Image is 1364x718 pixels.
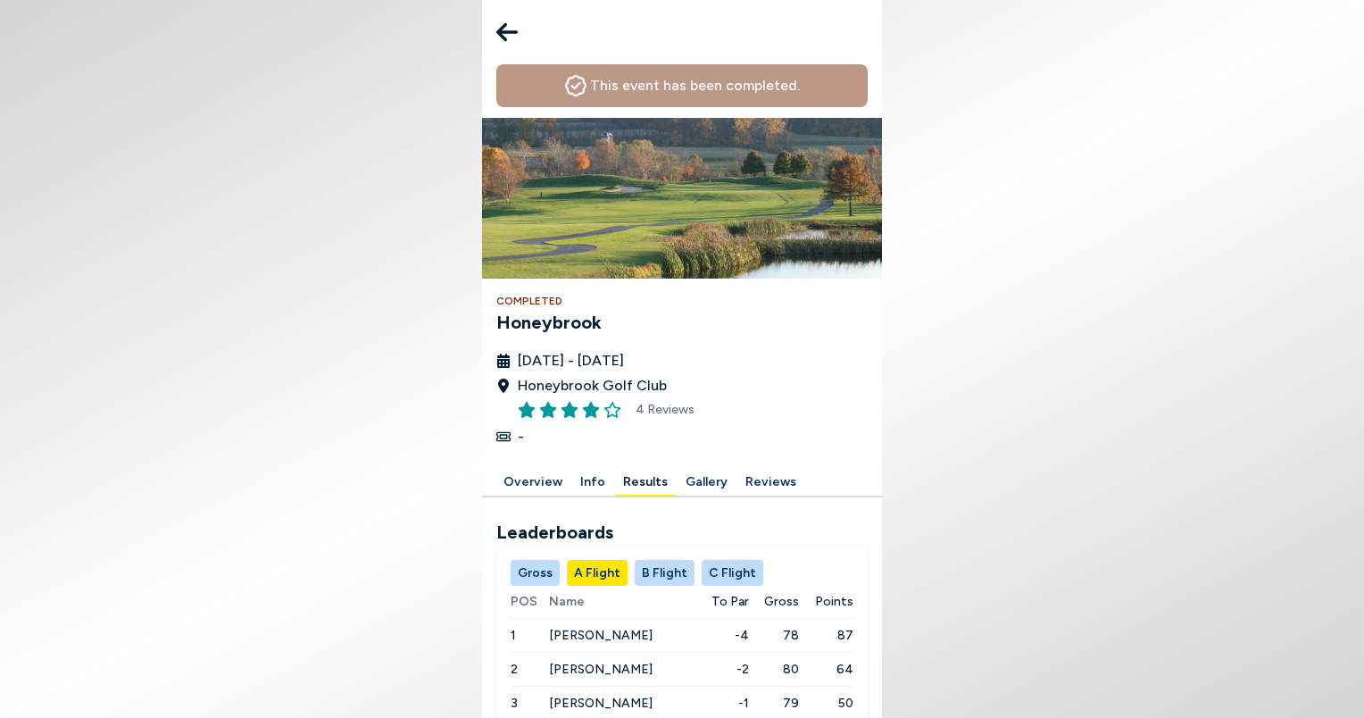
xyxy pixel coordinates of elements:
[561,401,578,419] button: Rate this item 3 stars
[573,469,612,497] button: Info
[749,660,798,679] span: 80
[482,118,882,279] img: Honeybrook
[616,469,675,497] button: Results
[496,560,868,586] div: Manage your account
[603,401,621,419] button: Rate this item 5 stars
[749,694,798,713] span: 79
[511,628,516,643] span: 1
[518,350,624,372] span: [DATE] - [DATE]
[511,560,560,586] button: Gross
[636,400,694,419] span: 4 Reviews
[799,626,853,645] span: 87
[496,309,868,336] h3: Honeybrook
[496,469,570,497] button: Overview
[549,628,653,643] span: [PERSON_NAME]
[678,469,735,497] button: Gallery
[511,662,518,677] span: 2
[702,560,763,586] button: C Flight
[518,401,536,419] button: Rate this item 1 stars
[496,519,868,546] h2: Leaderboards
[549,662,653,677] span: [PERSON_NAME]
[496,293,868,309] h4: Completed
[567,560,628,586] button: A Flight
[549,696,653,711] span: [PERSON_NAME]
[799,694,853,713] span: 50
[582,401,600,419] button: Rate this item 4 stars
[696,626,750,645] span: -4
[696,660,750,679] span: -2
[518,375,667,397] span: Honeybrook Golf Club
[696,694,750,713] span: -1
[482,469,882,497] div: Manage your account
[635,560,694,586] button: B Flight
[539,401,557,419] button: Rate this item 2 stars
[738,469,803,497] button: Reviews
[749,626,798,645] span: 78
[518,426,524,447] span: -
[799,660,853,679] span: 64
[549,592,696,611] span: Name
[764,592,799,611] span: Gross
[511,696,518,711] span: 3
[711,592,749,611] span: To Par
[590,75,800,96] h4: This event has been completed.
[815,592,853,611] span: Points
[511,592,549,611] span: POS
